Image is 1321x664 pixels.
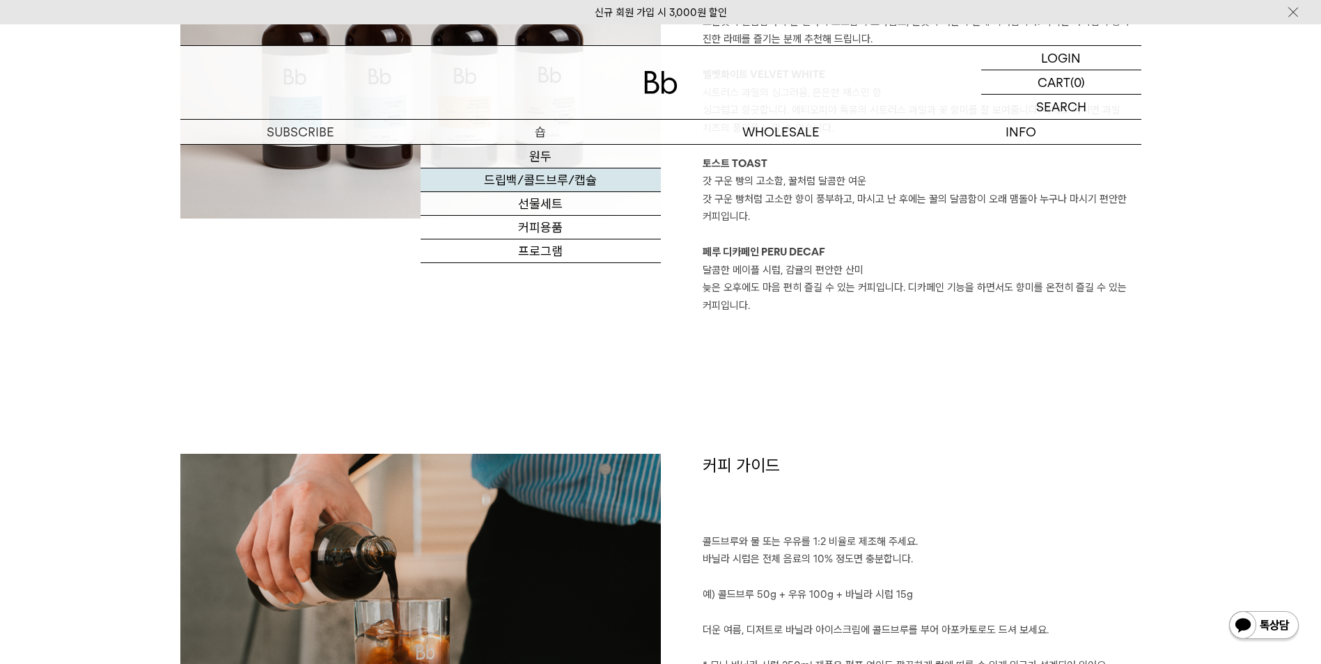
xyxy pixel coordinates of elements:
a: 드립백/콜드브루/캡슐 [421,168,661,192]
p: LOGIN [1041,46,1081,70]
a: 선물세트 [421,192,661,216]
b: 토스트 TOAST [703,157,767,170]
a: LOGIN [981,46,1141,70]
a: 신규 회원 가입 시 3,000원 할인 [595,6,727,19]
p: 바닐라 시럽은 전체 음료의 10% 정도면 충분합니다. [703,551,1141,569]
a: SUBSCRIBE [180,120,421,144]
img: 카카오톡 채널 1:1 채팅 버튼 [1228,610,1300,643]
p: 갓 구운 빵의 고소함, 꿀처럼 달콤한 여운 [703,173,1141,191]
p: CART [1038,70,1070,94]
p: 늦은 오후에도 마음 편히 즐길 수 있는 커피입니다. 디카페인 기능을 하면서도 향미를 온전히 즐길 수 있는 커피입니다. [703,279,1141,315]
a: 커피용품 [421,216,661,239]
p: 달콤한 메이플 시럽, 감귤의 편안한 산미 [703,262,1141,280]
a: 원두 [421,145,661,168]
p: INFO [901,120,1141,144]
p: SEARCH [1036,95,1086,119]
a: 프로그램 [421,239,661,263]
a: CART (0) [981,70,1141,95]
p: 예) 콜드브루 50g + 우유 100g + 바닐라 시럽 15g [703,586,1141,604]
img: 로고 [644,71,678,94]
a: 숍 [421,120,661,144]
p: 갓 구운 빵처럼 고소한 향이 풍부하고, 마시고 난 후에는 꿀의 달콤함이 오래 맴돌아 누구나 마시기 편안한 커피입니다. [703,191,1141,226]
p: 더운 여름, 디저트로 바닐라 아이스크림에 콜드브루를 부어 아포카토로도 드셔 보세요. [703,622,1141,640]
b: 페루 디카페인 PERU DECAF [703,246,825,258]
p: WHOLESALE [661,120,901,144]
p: 콜드브루와 물 또는 우유를 1:2 비율로 제조해 주세요. [703,533,1141,551]
h1: 커피 가이드 [703,454,1141,533]
p: (0) [1070,70,1085,94]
